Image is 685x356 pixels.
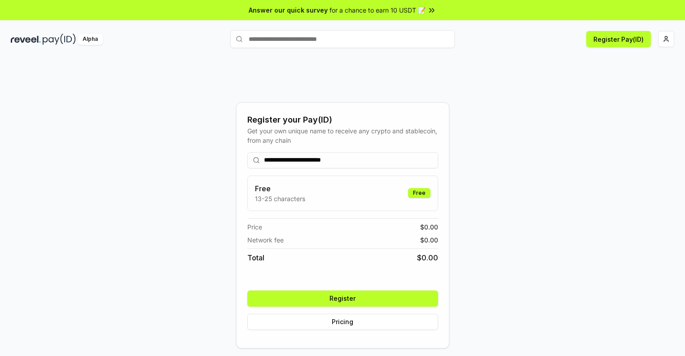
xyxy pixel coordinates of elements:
[247,314,438,330] button: Pricing
[255,183,305,194] h3: Free
[11,34,41,45] img: reveel_dark
[586,31,651,47] button: Register Pay(ID)
[247,235,284,245] span: Network fee
[249,5,328,15] span: Answer our quick survey
[255,194,305,203] p: 13-25 characters
[420,235,438,245] span: $ 0.00
[420,222,438,232] span: $ 0.00
[417,252,438,263] span: $ 0.00
[329,5,426,15] span: for a chance to earn 10 USDT 📝
[78,34,103,45] div: Alpha
[247,114,438,126] div: Register your Pay(ID)
[43,34,76,45] img: pay_id
[408,188,430,198] div: Free
[247,252,264,263] span: Total
[247,126,438,145] div: Get your own unique name to receive any crypto and stablecoin, from any chain
[247,222,262,232] span: Price
[247,290,438,307] button: Register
